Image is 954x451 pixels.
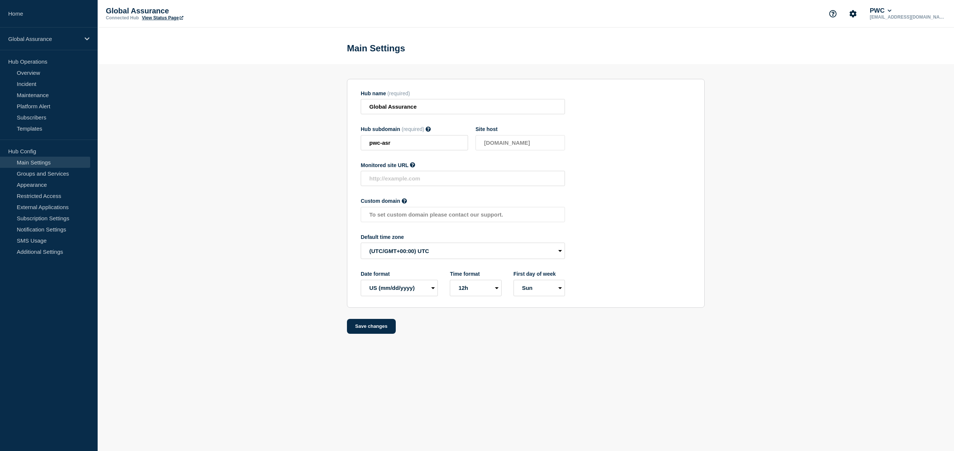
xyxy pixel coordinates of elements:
select: Default time zone [361,243,565,259]
button: PWC [868,7,893,15]
div: Date format [361,271,438,277]
select: Time format [450,280,501,296]
h1: Main Settings [347,43,405,54]
p: Global Assurance [106,7,255,15]
p: Connected Hub [106,15,139,20]
span: Monitored site URL [361,162,408,168]
select: First day of week [514,280,565,296]
button: Save changes [347,319,396,334]
input: Site host [476,135,565,150]
button: Account settings [845,6,861,22]
input: http://example.com [361,171,565,186]
div: Site host [476,126,565,132]
a: View Status Page [142,15,183,20]
span: Custom domain [361,198,400,204]
span: Hub subdomain [361,126,400,132]
span: (required) [387,90,410,96]
div: Hub name [361,90,565,96]
button: Support [825,6,841,22]
span: (required) [402,126,424,132]
input: sample [361,135,468,150]
p: [EMAIL_ADDRESS][DOMAIN_NAME] [868,15,946,20]
div: Default time zone [361,234,565,240]
div: Time format [450,271,501,277]
select: Date format [361,280,438,296]
div: First day of week [514,271,565,277]
input: Hub name [361,99,565,114]
p: Global Assurance [8,36,80,42]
